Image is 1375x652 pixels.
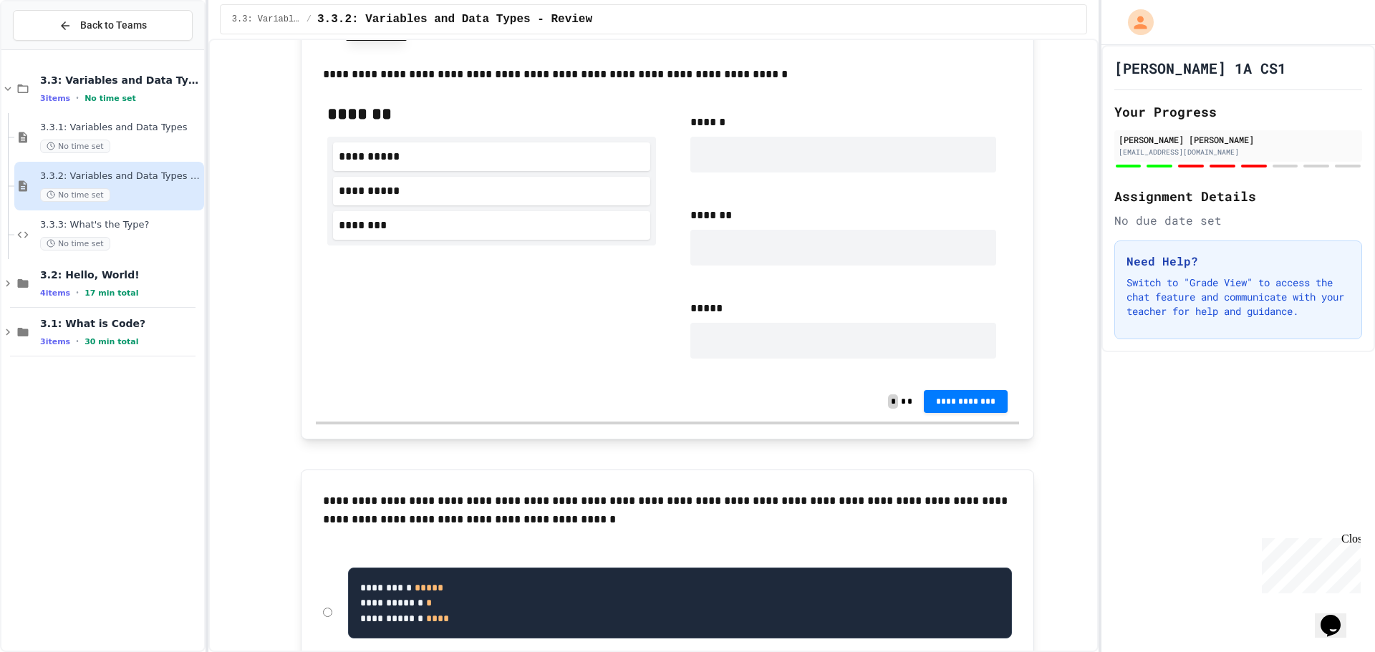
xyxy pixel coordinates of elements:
[1114,186,1362,206] h2: Assignment Details
[1119,147,1358,157] div: [EMAIL_ADDRESS][DOMAIN_NAME]
[85,288,138,298] span: 17 min total
[1315,595,1361,638] iframe: chat widget
[1114,102,1362,122] h2: Your Progress
[1114,212,1362,229] div: No due date set
[232,14,301,25] span: 3.3: Variables and Data Types
[1256,532,1361,593] iframe: chat widget
[40,288,70,298] span: 4 items
[76,336,79,347] span: •
[317,11,592,28] span: 3.3.2: Variables and Data Types - Review
[40,74,201,87] span: 3.3: Variables and Data Types
[40,170,201,183] span: 3.3.2: Variables and Data Types - Review
[40,140,110,153] span: No time set
[40,94,70,103] span: 3 items
[40,188,110,202] span: No time set
[6,6,99,91] div: Chat with us now!Close
[1114,58,1286,78] h1: [PERSON_NAME] 1A CS1
[1113,6,1157,39] div: My Account
[1119,133,1358,146] div: [PERSON_NAME] [PERSON_NAME]
[40,122,201,134] span: 3.3.1: Variables and Data Types
[85,337,138,346] span: 30 min total
[85,94,136,103] span: No time set
[307,14,312,25] span: /
[1126,253,1350,270] h3: Need Help?
[40,317,201,330] span: 3.1: What is Code?
[40,337,70,346] span: 3 items
[40,237,110,250] span: No time set
[13,10,193,41] button: Back to Teams
[40,219,201,231] span: 3.3.3: What's the Type?
[76,92,79,104] span: •
[40,268,201,281] span: 3.2: Hello, World!
[76,287,79,298] span: •
[80,18,147,33] span: Back to Teams
[1126,276,1350,318] p: Switch to "Grade View" to access the chat feature and communicate with your teacher for help and ...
